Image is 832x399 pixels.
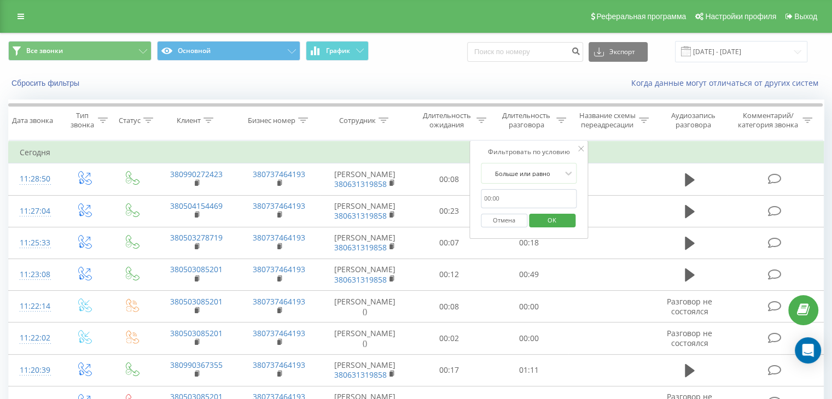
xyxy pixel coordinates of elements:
td: 00:49 [489,259,568,290]
button: Все звонки [8,41,152,61]
a: 380737464193 [253,232,305,243]
button: Основной [157,41,300,61]
span: Выход [794,12,817,21]
td: [PERSON_NAME] () [321,322,410,354]
div: Длительность разговора [499,111,554,130]
div: 11:25:33 [20,232,49,254]
div: Название схемы переадресации [579,111,636,130]
span: Настройки профиля [705,12,776,21]
a: 380737464193 [253,169,305,179]
a: 380503085201 [170,296,223,307]
td: 00:02 [410,322,489,354]
td: 00:17 [410,354,489,386]
a: 380503278719 [170,232,223,243]
td: 00:08 [410,163,489,195]
td: Сегодня [9,142,824,163]
a: 380503085201 [170,328,223,338]
a: 380737464193 [253,296,305,307]
div: Бизнес номер [248,116,295,125]
a: 380737464193 [253,360,305,370]
button: График [306,41,369,61]
a: 380631319858 [334,274,387,285]
a: 380631319858 [334,242,387,253]
td: [PERSON_NAME] () [321,291,410,322]
input: 00:00 [481,189,577,208]
a: 380990272423 [170,169,223,179]
a: Когда данные могут отличаться от других систем [631,78,824,88]
div: Дата звонка [12,116,53,125]
a: 380737464193 [253,264,305,274]
td: 00:00 [489,291,568,322]
span: Разговор не состоялся [667,296,712,316]
div: Open Intercom Messenger [795,337,821,363]
span: Разговор не состоялся [667,328,712,348]
a: 380737464193 [253,201,305,211]
a: 380631319858 [334,210,387,221]
button: Экспорт [589,42,648,62]
a: 380504154469 [170,201,223,211]
td: [PERSON_NAME] [321,195,410,227]
td: 00:00 [489,322,568,354]
div: 11:22:02 [20,327,49,349]
div: 11:22:14 [20,296,49,317]
div: Длительность ожидания [420,111,474,130]
td: 01:11 [489,354,568,386]
a: 380631319858 [334,369,387,380]
a: 380503085201 [170,264,223,274]
div: Статус [119,116,141,125]
a: 380631319858 [334,179,387,189]
a: 380990367355 [170,360,223,370]
input: Поиск по номеру [467,42,583,62]
a: 380737464193 [253,328,305,338]
div: 11:27:04 [20,201,49,222]
div: Комментарий/категория звонка [736,111,800,130]
td: 00:07 [410,227,489,259]
div: 11:23:08 [20,264,49,285]
td: [PERSON_NAME] [321,163,410,195]
td: 00:18 [489,227,568,259]
div: 11:20:39 [20,360,49,381]
td: 00:08 [410,291,489,322]
span: График [326,47,350,55]
div: Тип звонка [69,111,95,130]
td: 00:12 [410,259,489,290]
button: Отмена [481,214,527,227]
td: [PERSON_NAME] [321,227,410,259]
div: 11:28:50 [20,168,49,190]
td: [PERSON_NAME] [321,259,410,290]
div: Фильтровать по условию [481,146,577,157]
div: Аудиозапись разговора [661,111,725,130]
span: Все звонки [26,46,63,55]
td: [PERSON_NAME] [321,354,410,386]
button: OK [529,214,575,227]
td: 00:23 [410,195,489,227]
span: OK [537,212,567,228]
button: Сбросить фильтры [8,78,85,88]
div: Клиент [177,116,201,125]
span: Реферальная программа [596,12,686,21]
div: Сотрудник [339,116,376,125]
